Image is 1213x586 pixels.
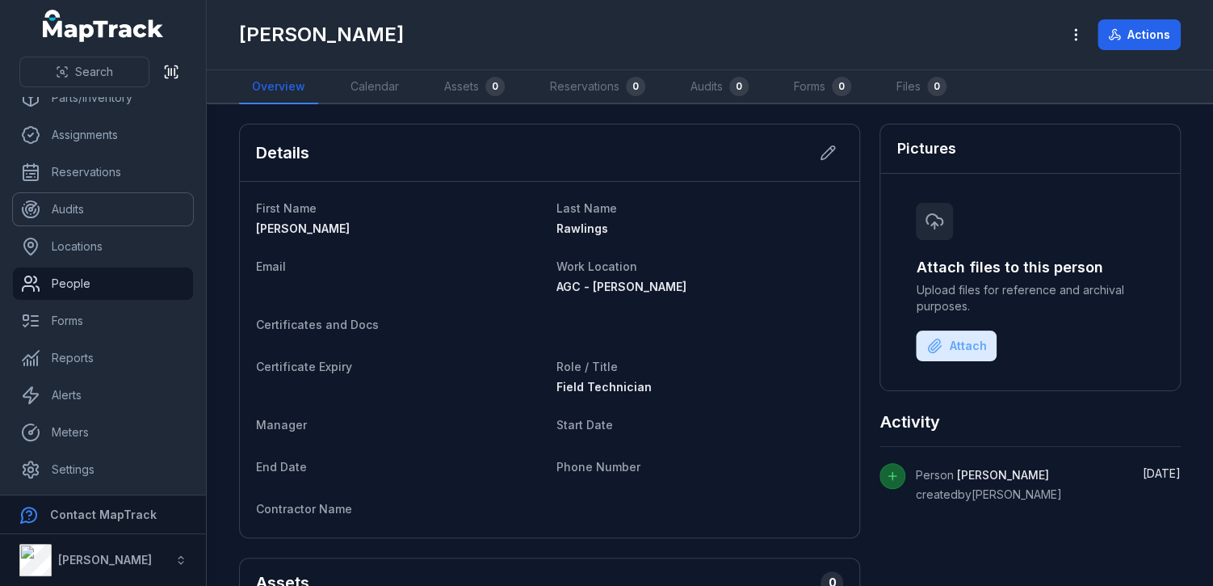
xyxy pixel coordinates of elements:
[556,460,640,474] span: Phone Number
[1098,19,1181,50] button: Actions
[916,256,1144,279] h3: Attach files to this person
[50,508,157,521] strong: Contact MapTrack
[13,156,193,188] a: Reservations
[13,379,193,411] a: Alerts
[256,221,350,235] span: [PERSON_NAME]
[915,468,1061,501] span: Person created by [PERSON_NAME]
[13,193,193,226] a: Audits
[13,453,193,486] a: Settings
[338,70,412,104] a: Calendar
[956,468,1048,482] span: [PERSON_NAME]
[13,416,193,449] a: Meters
[256,418,307,432] span: Manager
[13,230,193,263] a: Locations
[678,70,762,104] a: Audits0
[556,380,652,394] span: Field Technician
[556,201,617,215] span: Last Name
[916,331,997,361] button: Attach
[556,259,637,273] span: Work Location
[927,77,946,96] div: 0
[485,77,505,96] div: 0
[13,119,193,151] a: Assignments
[556,360,618,373] span: Role / Title
[43,10,164,42] a: MapTrack
[256,460,307,474] span: End Date
[239,22,404,48] h1: [PERSON_NAME]
[537,70,658,104] a: Reservations0
[58,553,152,567] strong: [PERSON_NAME]
[781,70,864,104] a: Forms0
[626,77,645,96] div: 0
[75,64,113,80] span: Search
[556,221,608,235] span: Rawlings
[896,137,955,160] h3: Pictures
[832,77,851,96] div: 0
[729,77,749,96] div: 0
[256,259,286,273] span: Email
[256,201,317,215] span: First Name
[13,268,193,300] a: People
[431,70,518,104] a: Assets0
[1143,466,1181,480] span: [DATE]
[13,82,193,114] a: Parts/Inventory
[13,305,193,337] a: Forms
[239,70,318,104] a: Overview
[884,70,959,104] a: Files0
[916,282,1144,314] span: Upload files for reference and archival purposes.
[556,280,686,293] span: AGC - [PERSON_NAME]
[256,141,309,164] h2: Details
[256,360,352,373] span: Certificate Expiry
[1143,466,1181,480] time: 14/10/2025, 11:27:40 am
[879,411,939,433] h2: Activity
[13,342,193,374] a: Reports
[256,502,352,516] span: Contractor Name
[256,318,379,331] span: Certificates and Docs
[19,57,149,87] button: Search
[556,418,613,432] span: Start Date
